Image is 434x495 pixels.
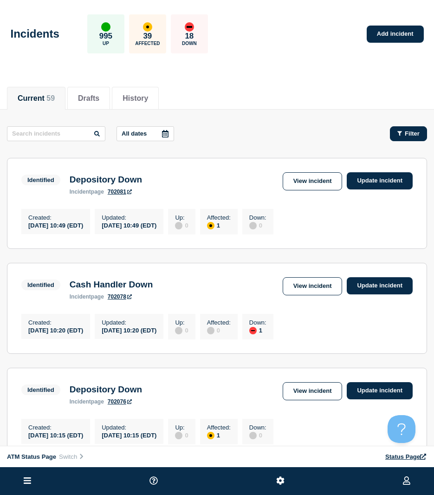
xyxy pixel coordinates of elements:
[175,431,188,439] div: 0
[28,431,83,439] div: [DATE] 10:15 (EDT)
[70,398,104,405] p: page
[117,126,174,141] button: All dates
[135,41,160,46] p: Affected
[249,319,266,326] p: Down :
[207,431,231,439] div: 1
[102,431,156,439] div: [DATE] 10:15 (EDT)
[207,424,231,431] p: Affected :
[46,94,55,102] span: 59
[102,319,156,326] p: Updated :
[249,214,266,221] p: Down :
[367,26,424,43] a: Add incident
[207,221,231,229] div: 1
[102,326,156,334] div: [DATE] 10:20 (EDT)
[102,221,156,229] div: [DATE] 10:49 (EDT)
[70,280,153,290] h3: Cash Handler Down
[102,424,156,431] p: Updated :
[185,32,194,41] p: 18
[102,214,156,221] p: Updated :
[143,22,152,32] div: affected
[207,327,214,334] div: disabled
[108,293,132,300] a: 702078
[283,172,343,190] a: View incident
[207,222,214,229] div: affected
[99,32,112,41] p: 995
[18,94,55,103] button: Current 59
[207,326,231,334] div: 0
[70,175,142,185] h3: Depository Down
[28,214,83,221] p: Created :
[390,126,427,141] button: Filter
[108,189,132,195] a: 702081
[385,453,427,460] a: Status Page
[122,130,147,137] p: All dates
[283,382,343,400] a: View incident
[175,326,188,334] div: 0
[249,432,257,439] div: disabled
[70,398,91,405] span: incident
[347,277,413,294] a: Update incident
[388,415,415,443] iframe: Help Scout Beacon - Open
[28,326,83,334] div: [DATE] 10:20 (EDT)
[28,221,83,229] div: [DATE] 10:49 (EDT)
[175,319,188,326] p: Up :
[70,293,91,300] span: incident
[207,432,214,439] div: affected
[249,327,257,334] div: down
[249,221,266,229] div: 0
[28,424,83,431] p: Created :
[11,27,59,40] h1: Incidents
[123,94,148,103] button: History
[175,222,182,229] div: disabled
[7,126,105,141] input: Search incidents
[207,319,231,326] p: Affected :
[21,384,60,395] span: Identified
[21,175,60,185] span: Identified
[108,398,132,405] a: 702076
[175,221,188,229] div: 0
[175,214,188,221] p: Up :
[249,326,266,334] div: 1
[249,222,257,229] div: disabled
[70,189,91,195] span: incident
[283,277,343,295] a: View incident
[70,189,104,195] p: page
[207,214,231,221] p: Affected :
[182,41,197,46] p: Down
[347,382,413,399] a: Update incident
[70,293,104,300] p: page
[21,280,60,290] span: Identified
[249,431,266,439] div: 0
[175,424,188,431] p: Up :
[70,384,142,395] h3: Depository Down
[143,32,152,41] p: 39
[347,172,413,189] a: Update incident
[103,41,109,46] p: Up
[249,424,266,431] p: Down :
[405,130,420,137] span: Filter
[28,319,83,326] p: Created :
[175,432,182,439] div: disabled
[7,453,56,460] span: ATM Status Page
[175,327,182,334] div: disabled
[101,22,110,32] div: up
[185,22,194,32] div: down
[56,453,87,461] button: Switch
[78,94,99,103] button: Drafts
